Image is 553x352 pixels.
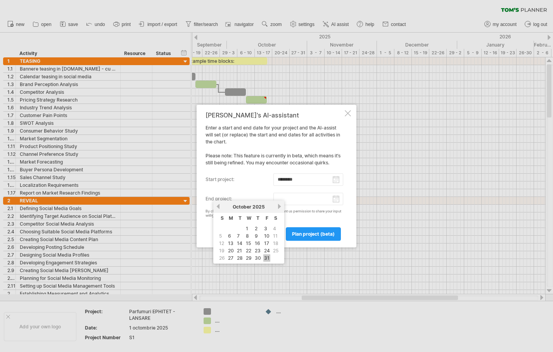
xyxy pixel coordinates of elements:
a: 17 [263,240,270,247]
span: 11 [272,232,278,240]
a: 1 [245,225,249,232]
a: OpenAI [212,213,224,217]
span: plan project (beta) [292,231,335,237]
a: 16 [254,240,261,247]
a: 30 [254,254,262,262]
a: 20 [227,247,235,254]
span: Wednesday [247,215,251,221]
td: this is a weekend day [272,233,280,239]
a: 21 [236,247,243,254]
a: 9 [254,232,259,240]
a: 28 [236,254,244,262]
td: this is a weekend day [218,233,226,239]
td: this is a weekend day [218,247,226,254]
span: Saturday [274,215,277,221]
td: this is a weekend day [218,255,226,261]
label: end project: [206,193,273,205]
a: 24 [263,247,271,254]
span: 19 [218,247,225,254]
div: [PERSON_NAME]'s AI-assistant [206,112,343,119]
a: 3 [263,225,268,232]
a: 7 [236,232,240,240]
td: this is a weekend day [272,240,280,247]
a: 23 [254,247,261,254]
label: start project: [206,173,273,186]
span: 25 [272,247,279,254]
span: Thursday [256,215,259,221]
a: 13 [227,240,234,247]
span: Sunday [221,215,224,221]
a: 10 [263,232,270,240]
a: 29 [245,254,252,262]
span: 18 [272,240,279,247]
a: plan project (beta) [286,227,341,241]
a: previous [215,204,221,209]
span: 4 [272,225,277,232]
span: 2025 [252,204,265,210]
a: 2 [254,225,258,232]
span: Friday [266,215,268,221]
span: Tuesday [238,215,242,221]
div: Enter a start and end date for your project and the AI-assist will set (or replace) the start and... [206,112,343,240]
span: October [233,204,251,210]
span: 26 [218,254,226,262]
a: 8 [245,232,250,240]
a: 22 [245,247,252,254]
a: 27 [227,254,234,262]
span: 5 [218,232,223,240]
span: 12 [218,240,225,247]
a: next [276,204,282,209]
a: 31 [263,254,270,262]
span: Monday [229,215,233,221]
td: this is a weekend day [272,247,280,254]
div: By clicking the 'plan project (beta)' button you grant us permission to share your input with for... [206,209,343,218]
td: this is a weekend day [218,240,226,247]
a: 6 [227,232,232,240]
td: this is a weekend day [272,225,280,232]
a: 14 [236,240,243,247]
a: 15 [245,240,252,247]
